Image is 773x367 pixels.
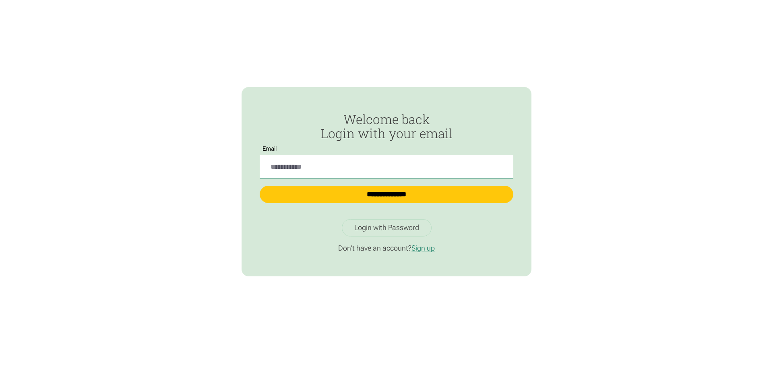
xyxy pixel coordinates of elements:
p: Don't have an account? [260,244,513,253]
form: Passwordless Login [260,112,513,212]
label: Email [260,145,280,152]
h2: Welcome back Login with your email [260,112,513,140]
a: Sign up [411,244,435,252]
div: Login with Password [354,223,419,232]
